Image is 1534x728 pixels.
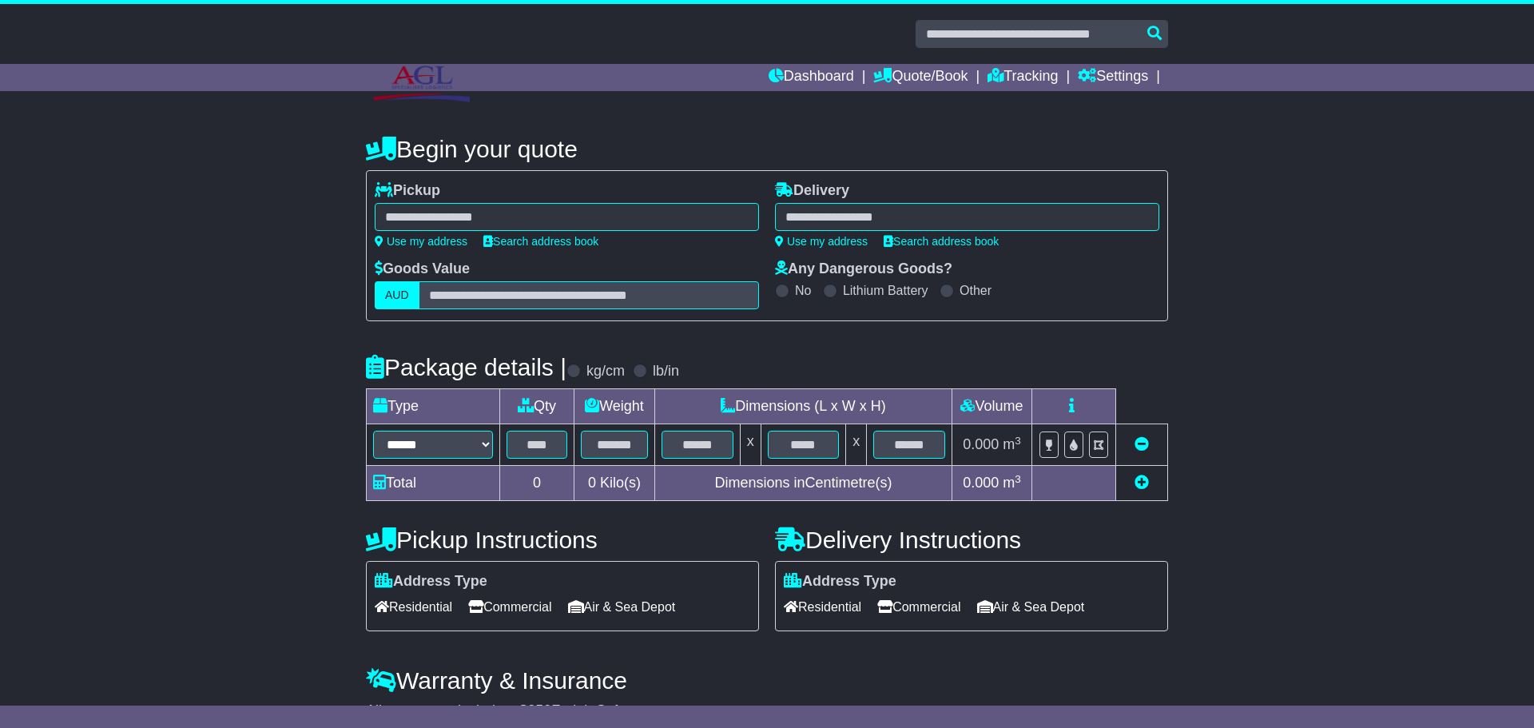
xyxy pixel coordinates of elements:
[367,389,500,424] td: Type
[784,595,861,619] span: Residential
[500,466,574,501] td: 0
[574,389,655,424] td: Weight
[586,363,625,380] label: kg/cm
[884,235,999,248] a: Search address book
[775,182,849,200] label: Delivery
[574,466,655,501] td: Kilo(s)
[775,261,952,278] label: Any Dangerous Goods?
[375,281,419,309] label: AUD
[988,64,1058,91] a: Tracking
[375,595,452,619] span: Residential
[952,389,1031,424] td: Volume
[375,573,487,591] label: Address Type
[366,527,759,553] h4: Pickup Instructions
[1015,473,1021,485] sup: 3
[1135,436,1149,452] a: Remove this item
[740,424,761,466] td: x
[977,595,1085,619] span: Air & Sea Depot
[795,283,811,298] label: No
[963,475,999,491] span: 0.000
[1003,475,1021,491] span: m
[843,283,928,298] label: Lithium Battery
[846,424,867,466] td: x
[375,182,440,200] label: Pickup
[960,283,992,298] label: Other
[1078,64,1148,91] a: Settings
[653,363,679,380] label: lb/in
[654,389,952,424] td: Dimensions (L x W x H)
[654,466,952,501] td: Dimensions in Centimetre(s)
[375,235,467,248] a: Use my address
[527,702,551,718] span: 250
[468,595,551,619] span: Commercial
[1003,436,1021,452] span: m
[963,436,999,452] span: 0.000
[769,64,854,91] a: Dashboard
[873,64,968,91] a: Quote/Book
[367,466,500,501] td: Total
[1015,435,1021,447] sup: 3
[366,136,1168,162] h4: Begin your quote
[775,527,1168,553] h4: Delivery Instructions
[375,261,470,278] label: Goods Value
[568,595,676,619] span: Air & Sea Depot
[1135,475,1149,491] a: Add new item
[588,475,596,491] span: 0
[366,354,566,380] h4: Package details |
[366,667,1168,694] h4: Warranty & Insurance
[500,389,574,424] td: Qty
[366,702,1168,720] div: All our quotes include a $ FreightSafe warranty.
[877,595,960,619] span: Commercial
[784,573,896,591] label: Address Type
[483,235,598,248] a: Search address book
[775,235,868,248] a: Use my address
